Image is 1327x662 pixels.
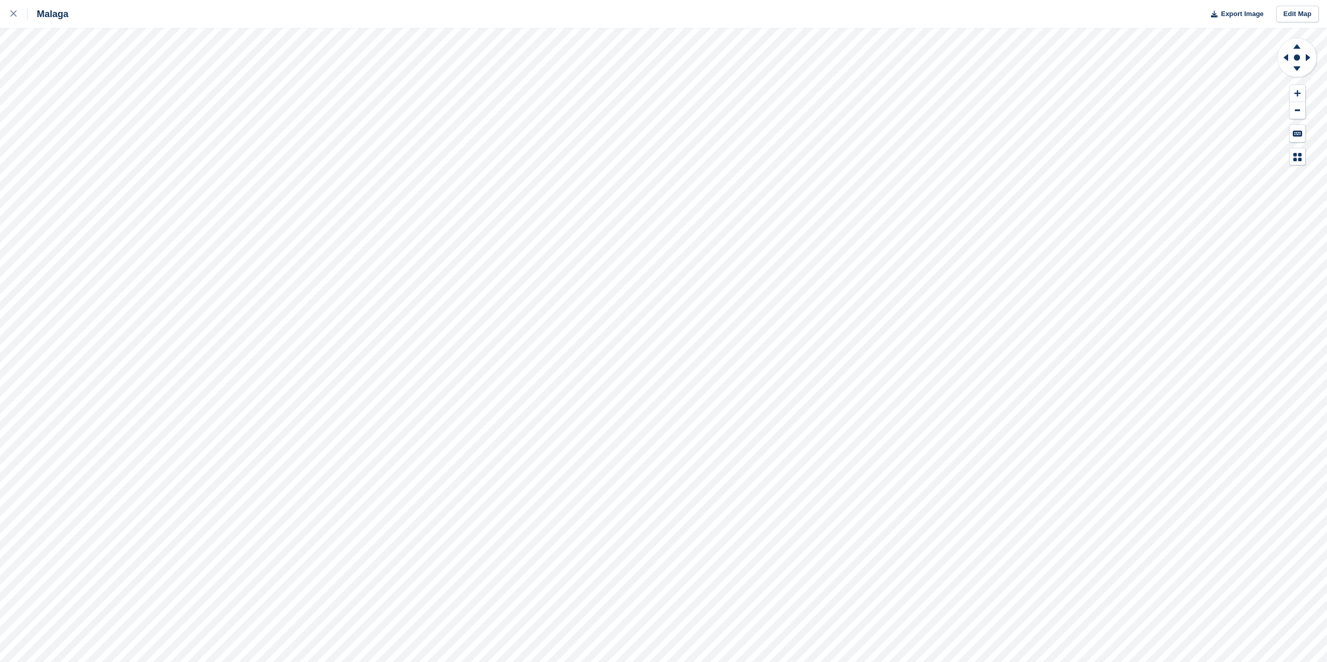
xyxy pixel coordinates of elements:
[1205,6,1264,23] button: Export Image
[1290,85,1305,102] button: Zoom In
[1221,9,1263,19] span: Export Image
[1290,148,1305,165] button: Map Legend
[1290,125,1305,142] button: Keyboard Shortcuts
[1276,6,1319,23] a: Edit Map
[1290,102,1305,119] button: Zoom Out
[27,8,68,20] div: Malaga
